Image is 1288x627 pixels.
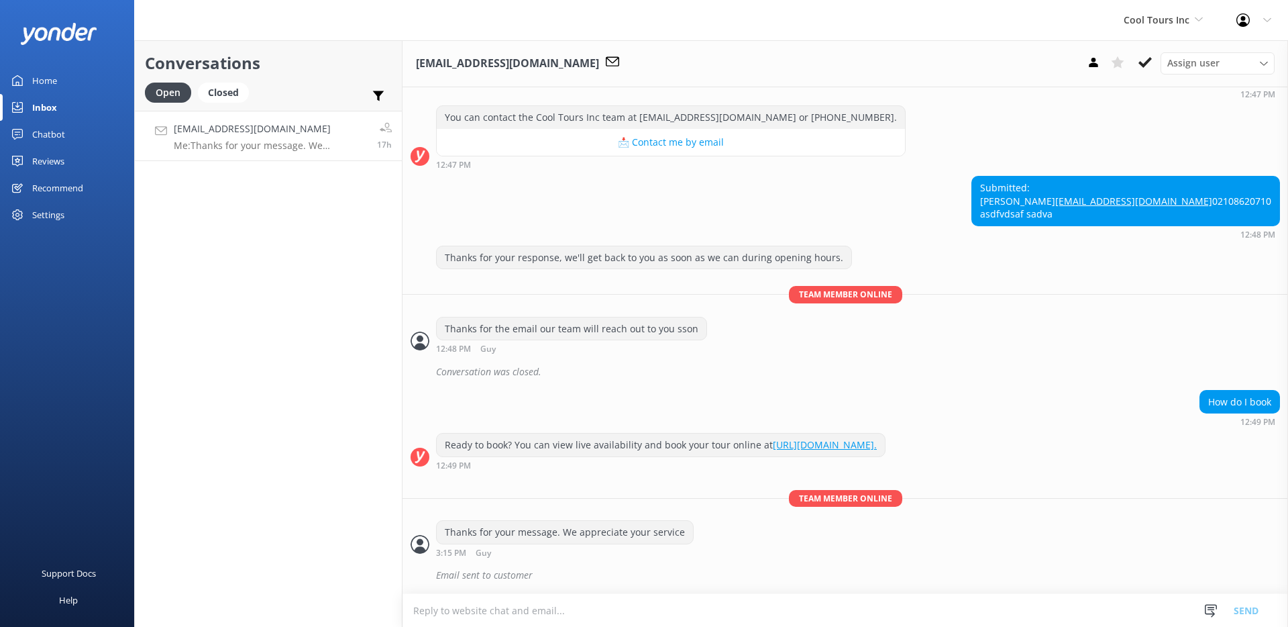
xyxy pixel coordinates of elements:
[437,129,905,156] button: 📩 Contact me by email
[411,360,1280,383] div: 2025-09-04T00:48:50.520
[1124,13,1189,26] span: Cool Tours Inc
[59,587,78,614] div: Help
[1200,391,1279,414] div: How do I book
[1167,56,1220,70] span: Assign user
[436,160,906,169] div: Sep 04 2025 12:47pm (UTC +12:00) Pacific/Auckland
[437,246,851,269] div: Thanks for your response, we'll get back to you as soon as we can during opening hours.
[476,549,491,558] span: Guy
[436,161,471,169] strong: 12:47 PM
[436,462,471,470] strong: 12:49 PM
[135,111,402,161] a: [EMAIL_ADDRESS][DOMAIN_NAME]Me:Thanks for your message. We appreciate your service17h
[1240,231,1275,239] strong: 12:48 PM
[436,344,707,354] div: Sep 04 2025 12:48pm (UTC +12:00) Pacific/Auckland
[377,139,392,150] span: Sep 04 2025 03:15pm (UTC +12:00) Pacific/Auckland
[20,23,97,45] img: yonder-white-logo.png
[480,345,496,354] span: Guy
[1161,52,1275,74] div: Assign User
[773,438,877,451] a: [URL][DOMAIN_NAME].
[32,175,83,201] div: Recommend
[174,140,367,152] p: Me: Thanks for your message. We appreciate your service
[436,461,885,470] div: Sep 04 2025 12:49pm (UTC +12:00) Pacific/Auckland
[1240,91,1275,99] strong: 12:47 PM
[437,521,693,544] div: Thanks for your message. We appreciate your service
[32,148,64,175] div: Reviews
[32,201,64,228] div: Settings
[1055,195,1212,207] a: [EMAIL_ADDRESS][DOMAIN_NAME]
[32,121,65,148] div: Chatbot
[437,318,706,340] div: Thanks for the email our team will reach out to you sson
[436,564,1280,587] div: Email sent to customer
[174,122,367,136] h4: [EMAIL_ADDRESS][DOMAIN_NAME]
[42,560,96,587] div: Support Docs
[972,177,1279,226] div: Submitted: [PERSON_NAME] 02108620710 asdfvdsaf sadva
[145,85,198,99] a: Open
[198,83,249,103] div: Closed
[971,230,1280,239] div: Sep 04 2025 12:48pm (UTC +12:00) Pacific/Auckland
[436,345,471,354] strong: 12:48 PM
[436,549,466,558] strong: 3:15 PM
[198,85,256,99] a: Closed
[436,548,694,558] div: Sep 04 2025 03:15pm (UTC +12:00) Pacific/Auckland
[437,106,905,129] div: You can contact the Cool Tours Inc team at [EMAIL_ADDRESS][DOMAIN_NAME] or [PHONE_NUMBER].
[416,55,599,73] h3: [EMAIL_ADDRESS][DOMAIN_NAME]
[145,50,392,76] h2: Conversations
[789,286,902,303] span: Team member online
[436,360,1280,383] div: Conversation was closed.
[411,564,1280,587] div: 2025-09-04T03:19:21.526
[789,490,902,507] span: Team member online
[1199,417,1280,426] div: Sep 04 2025 12:49pm (UTC +12:00) Pacific/Auckland
[1215,89,1280,99] div: Sep 04 2025 12:47pm (UTC +12:00) Pacific/Auckland
[32,94,57,121] div: Inbox
[145,83,191,103] div: Open
[437,434,885,456] div: Ready to book? You can view live availability and book your tour online at
[1240,418,1275,426] strong: 12:49 PM
[32,67,57,94] div: Home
